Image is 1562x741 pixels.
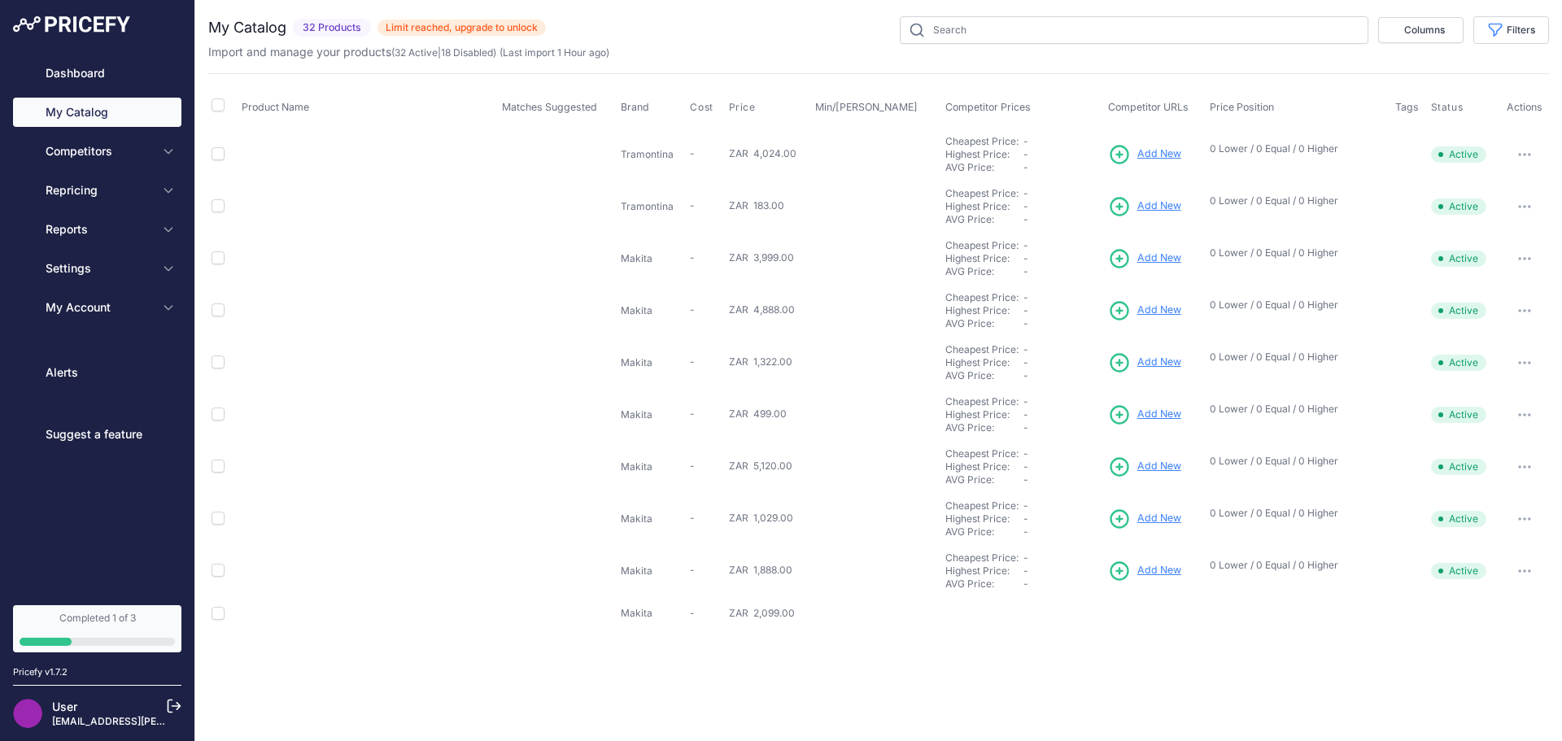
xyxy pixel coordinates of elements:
span: - [1023,421,1028,434]
p: Makita [621,408,683,421]
div: AVG Price: [945,213,1023,226]
div: AVG Price: [945,265,1023,278]
span: Active [1431,407,1486,423]
div: Highest Price: [945,564,1023,578]
a: [EMAIL_ADDRESS][PERSON_NAME][DOMAIN_NAME] [52,715,303,727]
a: My Catalog [13,98,181,127]
span: - [1023,213,1028,225]
span: Price [729,101,756,114]
span: - [690,199,695,211]
span: - [1023,148,1028,160]
button: Repricing [13,176,181,205]
button: Reports [13,215,181,244]
span: Active [1431,251,1486,267]
span: - [1023,564,1028,577]
span: Competitor Prices [945,101,1031,113]
p: 0 Lower / 0 Equal / 0 Higher [1210,403,1380,416]
span: - [1023,499,1028,512]
span: - [690,251,695,264]
span: Add New [1137,303,1181,318]
span: (Last import 1 Hour ago) [500,46,609,59]
span: - [1023,460,1028,473]
span: Product Name [242,101,309,113]
input: Search [900,16,1368,44]
span: - [1023,408,1028,421]
div: AVG Price: [945,421,1023,434]
span: ZAR 1,322.00 [729,355,792,368]
div: AVG Price: [945,525,1023,538]
div: Highest Price: [945,304,1023,317]
span: - [1023,161,1028,173]
p: Tramontina [621,200,683,213]
span: Min/[PERSON_NAME] [815,101,918,113]
div: Pricefy v1.7.2 [13,665,68,679]
span: - [690,408,695,420]
a: Add New [1108,143,1181,166]
a: Add New [1108,455,1181,478]
a: Suggest a feature [13,420,181,449]
img: Pricefy Logo [13,16,130,33]
a: Cheapest Price: [945,551,1019,564]
button: Competitors [13,137,181,166]
span: ZAR 5,120.00 [729,460,792,472]
div: Highest Price: [945,252,1023,265]
a: 18 Disabled [441,46,493,59]
a: Add New [1108,247,1181,270]
span: Active [1431,459,1486,475]
p: 0 Lower / 0 Equal / 0 Higher [1210,142,1380,155]
a: Alerts [13,358,181,387]
span: Active [1431,146,1486,163]
span: Tags [1395,101,1419,113]
span: - [1023,356,1028,368]
a: 32 Active [395,46,438,59]
a: Cheapest Price: [945,291,1019,303]
p: Makita [621,356,683,369]
span: ZAR 499.00 [729,408,787,420]
p: Makita [621,512,683,525]
span: - [690,303,695,316]
span: Price Position [1210,101,1274,113]
span: - [1023,551,1028,564]
span: Add New [1137,146,1181,162]
p: 0 Lower / 0 Equal / 0 Higher [1210,351,1380,364]
span: Add New [1137,459,1181,474]
button: Columns [1378,17,1464,43]
span: Reports [46,221,152,238]
span: Add New [1137,198,1181,214]
button: Price [729,101,759,114]
span: Settings [46,260,152,277]
div: AVG Price: [945,317,1023,330]
span: Active [1431,355,1486,371]
nav: Sidebar [13,59,181,586]
button: My Account [13,293,181,322]
p: Import and manage your products [208,44,609,60]
span: Add New [1137,563,1181,578]
span: Brand [621,101,649,113]
p: 0 Lower / 0 Equal / 0 Higher [1210,246,1380,259]
a: Add New [1108,508,1181,530]
p: 0 Lower / 0 Equal / 0 Higher [1210,194,1380,207]
p: 0 Lower / 0 Equal / 0 Higher [1210,455,1380,468]
p: 0 Lower / 0 Equal / 0 Higher [1210,299,1380,312]
a: Completed 1 of 3 [13,605,181,652]
button: Settings [13,254,181,283]
span: Cost [690,101,713,114]
span: Active [1431,303,1486,319]
span: - [1023,304,1028,316]
span: - [1023,395,1028,408]
a: Add New [1108,195,1181,218]
p: Makita [621,607,683,620]
a: Cheapest Price: [945,447,1019,460]
p: Makita [621,304,683,317]
span: - [1023,343,1028,355]
h2: My Catalog [208,16,286,39]
a: Add New [1108,299,1181,322]
span: - [1023,252,1028,264]
a: Cheapest Price: [945,499,1019,512]
span: Active [1431,198,1486,215]
span: Add New [1137,407,1181,422]
a: Add New [1108,560,1181,582]
a: Dashboard [13,59,181,88]
a: Cheapest Price: [945,343,1019,355]
span: - [1023,369,1028,381]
